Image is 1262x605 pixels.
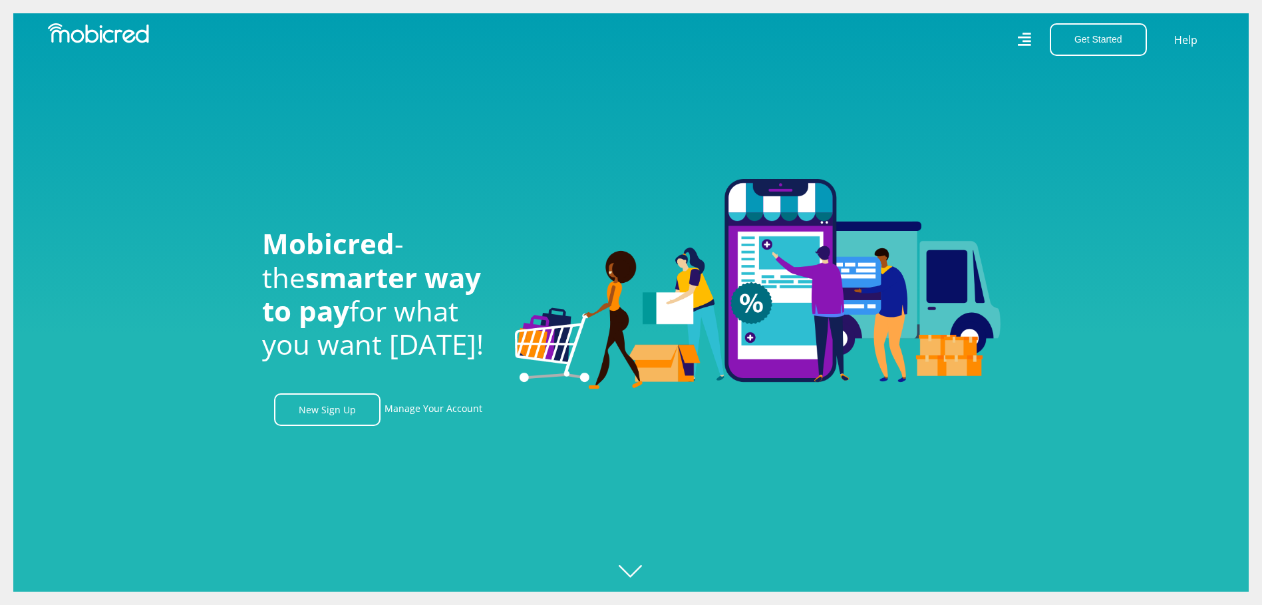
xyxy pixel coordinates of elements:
[385,393,482,426] a: Manage Your Account
[1050,23,1147,56] button: Get Started
[1174,31,1198,49] a: Help
[262,227,495,361] h1: - the for what you want [DATE]!
[262,258,481,329] span: smarter way to pay
[262,224,394,262] span: Mobicred
[274,393,381,426] a: New Sign Up
[48,23,149,43] img: Mobicred
[515,179,1001,389] img: Welcome to Mobicred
